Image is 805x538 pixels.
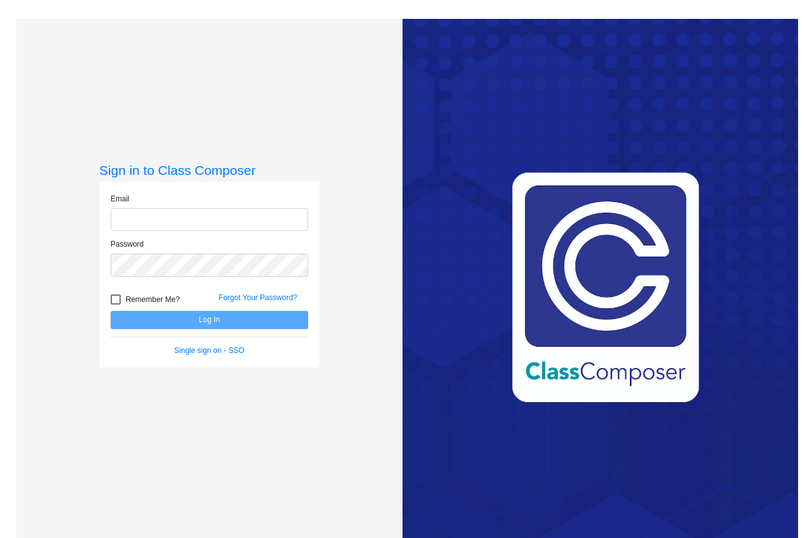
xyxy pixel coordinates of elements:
h3: Sign in to Class Composer [99,162,319,178]
a: Single sign on - SSO [174,346,244,355]
label: Email [111,193,130,205]
a: Forgot Your Password? [219,293,297,302]
label: Password [111,238,144,250]
span: Remember Me? [126,292,180,307]
button: Log In [111,311,308,329]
